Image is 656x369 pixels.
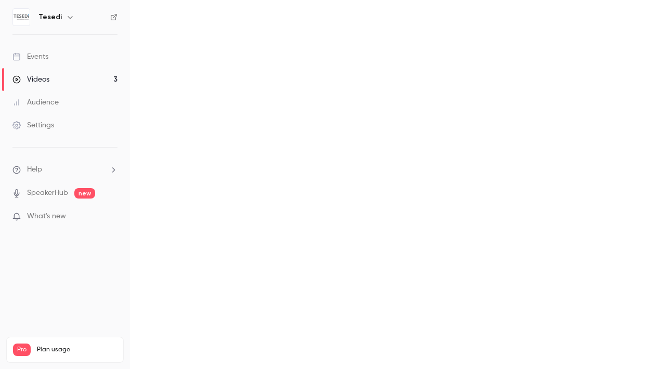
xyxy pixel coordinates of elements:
li: help-dropdown-opener [12,164,117,175]
div: Videos [12,74,49,85]
span: 3 [102,358,105,364]
span: Plan usage [37,346,117,354]
div: Events [12,51,48,62]
div: Audience [12,97,59,108]
span: Pro [13,344,31,356]
span: Help [27,164,42,175]
span: new [74,188,95,199]
div: Settings [12,120,54,130]
span: What's new [27,211,66,222]
a: SpeakerHub [27,188,68,199]
p: / 90 [102,356,117,365]
iframe: Noticeable Trigger [105,212,117,221]
p: Videos [13,356,33,365]
h6: Tesedi [38,12,62,22]
img: Tesedi [13,9,30,25]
